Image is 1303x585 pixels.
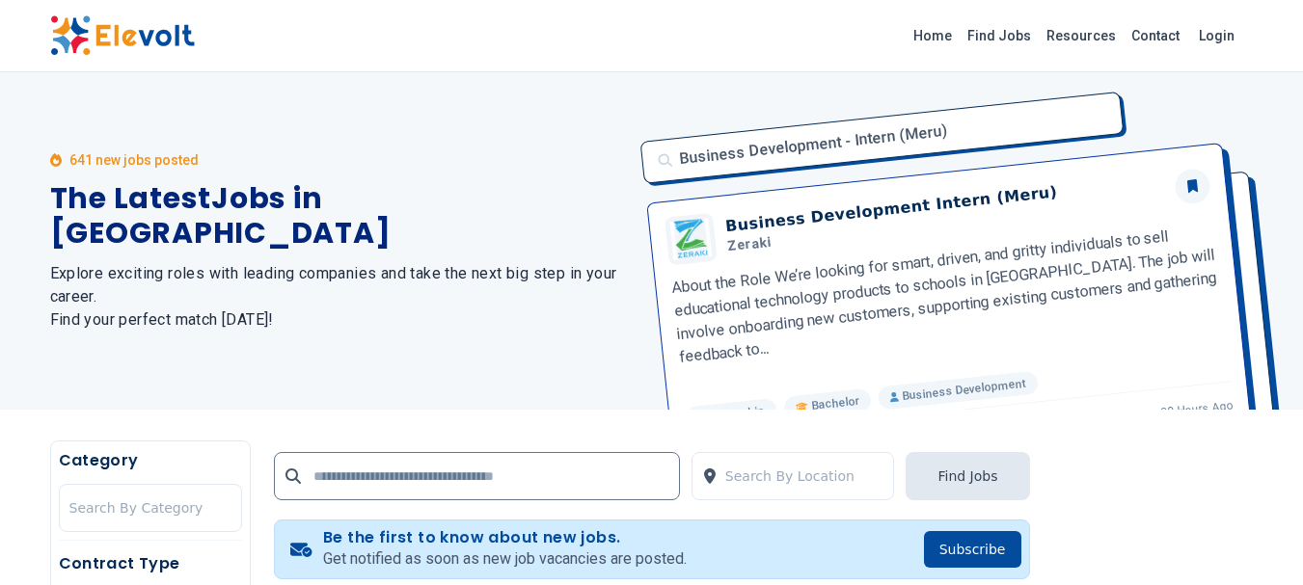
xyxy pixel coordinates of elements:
img: Elevolt [50,15,195,56]
h5: Category [59,449,242,472]
iframe: Chat Widget [1207,492,1303,585]
a: Login [1187,16,1246,55]
p: Get notified as soon as new job vacancies are posted. [323,547,687,571]
p: 641 new jobs posted [69,150,199,170]
a: Contact [1124,20,1187,51]
button: Subscribe [924,531,1021,568]
a: Find Jobs [960,20,1039,51]
h5: Contract Type [59,552,242,575]
h4: Be the first to know about new jobs. [323,528,687,547]
button: Find Jobs [906,452,1029,500]
h2: Explore exciting roles with leading companies and take the next big step in your career. Find you... [50,262,629,332]
a: Resources [1039,20,1124,51]
a: Home [906,20,960,51]
h1: The Latest Jobs in [GEOGRAPHIC_DATA] [50,181,629,251]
